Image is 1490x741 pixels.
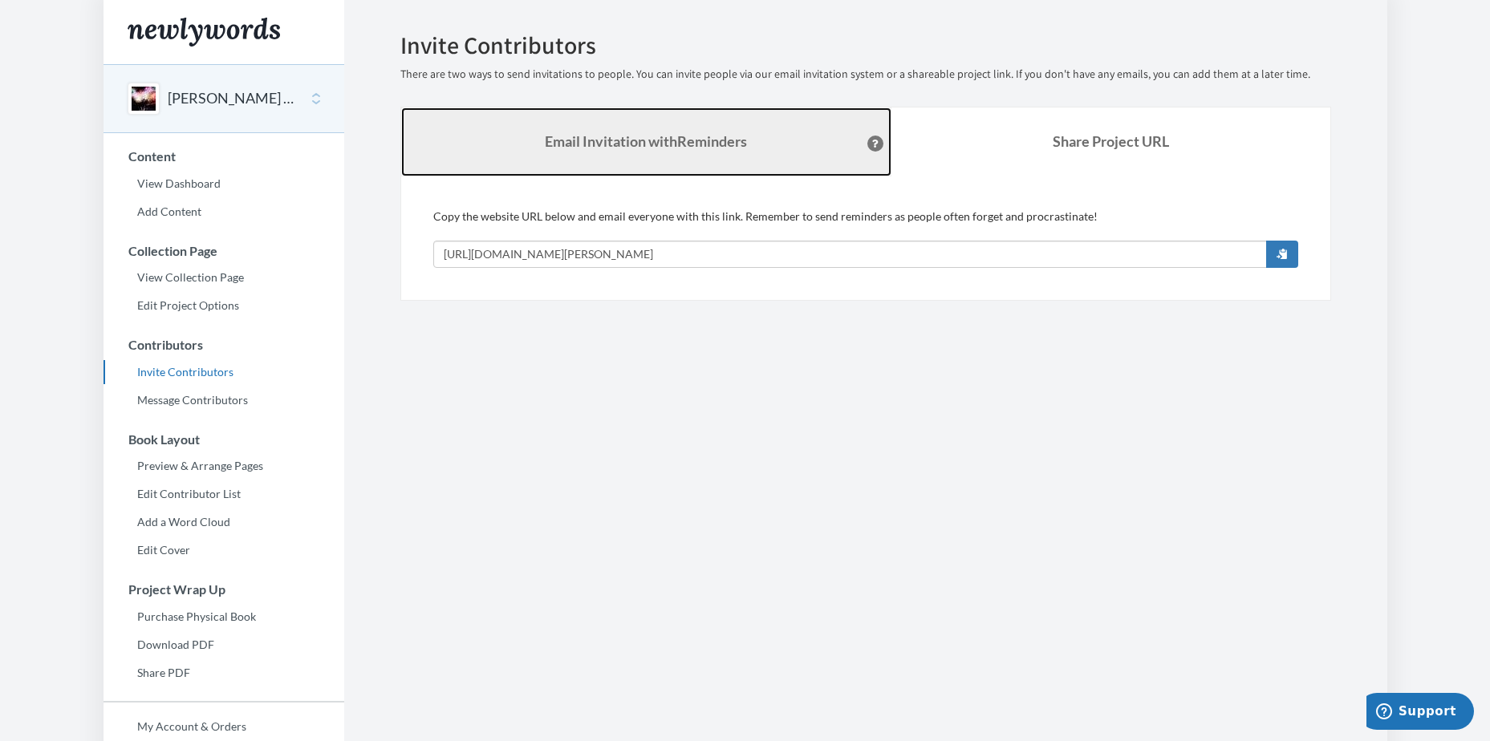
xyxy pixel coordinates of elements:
[104,338,344,352] h3: Contributors
[104,172,344,196] a: View Dashboard
[168,88,298,109] button: [PERSON_NAME] 15 Year Anniversary!
[104,200,344,224] a: Add Content
[400,67,1331,83] p: There are two ways to send invitations to people. You can invite people via our email invitation ...
[104,482,344,506] a: Edit Contributor List
[104,388,344,412] a: Message Contributors
[545,132,747,150] strong: Email Invitation with Reminders
[104,605,344,629] a: Purchase Physical Book
[433,209,1298,268] div: Copy the website URL below and email everyone with this link. Remember to send reminders as peopl...
[128,18,280,47] img: Newlywords logo
[104,244,344,258] h3: Collection Page
[104,661,344,685] a: Share PDF
[1366,693,1474,733] iframe: Opens a widget where you can chat to one of our agents
[104,715,344,739] a: My Account & Orders
[104,538,344,562] a: Edit Cover
[104,265,344,290] a: View Collection Page
[104,582,344,597] h3: Project Wrap Up
[104,149,344,164] h3: Content
[400,32,1331,59] h2: Invite Contributors
[104,294,344,318] a: Edit Project Options
[104,510,344,534] a: Add a Word Cloud
[104,360,344,384] a: Invite Contributors
[1053,132,1169,150] b: Share Project URL
[104,432,344,447] h3: Book Layout
[104,454,344,478] a: Preview & Arrange Pages
[104,633,344,657] a: Download PDF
